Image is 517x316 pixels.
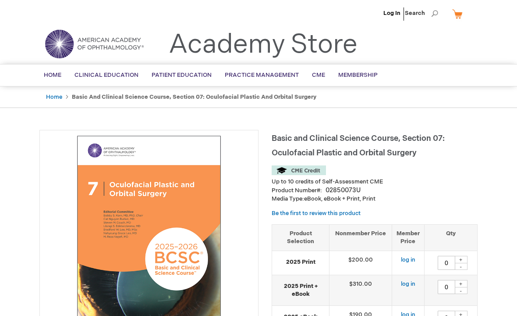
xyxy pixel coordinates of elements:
[276,258,325,266] strong: 2025 Print
[44,72,61,79] span: Home
[424,224,477,251] th: Qty
[383,10,400,17] a: Log In
[329,275,392,305] td: $310.00
[401,256,415,263] a: log in
[225,72,299,79] span: Practice Management
[72,93,316,101] strong: Basic and Clinical Science Course, Section 07: Oculofacial Plastic and Orbital Surgery
[272,187,322,194] strong: Product Number
[392,224,424,251] th: Member Price
[272,210,361,217] a: Be the first to review this product
[272,195,304,202] strong: Media Type:
[272,134,445,158] span: Basic and Clinical Science Course, Section 07: Oculofacial Plastic and Orbital Surgery
[454,280,467,287] div: +
[272,165,326,175] img: CME Credit
[276,282,325,298] strong: 2025 Print + eBook
[438,280,455,294] input: Qty
[438,256,455,270] input: Qty
[454,287,467,294] div: -
[169,29,358,61] a: Academy Store
[329,251,392,275] td: $200.00
[152,72,212,79] span: Patient Education
[338,72,378,79] span: Membership
[46,93,62,101] a: Home
[454,263,467,270] div: -
[405,4,438,22] span: Search
[312,72,325,79] span: CME
[272,178,478,186] li: Up to 10 credits of Self-Assessment CME
[329,224,392,251] th: Nonmember Price
[74,72,138,79] span: Clinical Education
[401,280,415,287] a: log in
[272,195,478,203] p: eBook, eBook + Print, Print
[454,256,467,263] div: +
[326,186,361,195] div: 02850073U
[272,224,329,251] th: Product Selection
